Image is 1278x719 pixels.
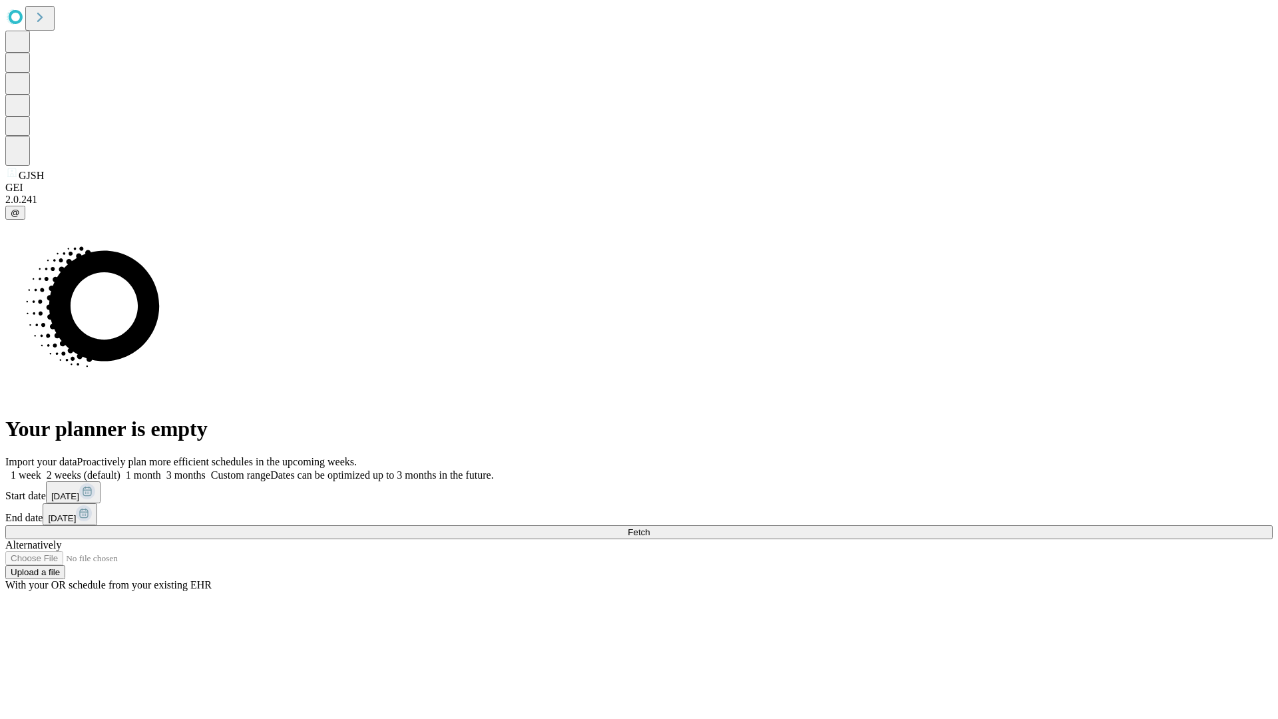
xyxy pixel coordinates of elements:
span: @ [11,208,20,218]
span: Alternatively [5,539,61,551]
span: 1 week [11,469,41,481]
span: Fetch [628,527,650,537]
span: [DATE] [48,513,76,523]
div: 2.0.241 [5,194,1273,206]
div: End date [5,503,1273,525]
div: GEI [5,182,1273,194]
div: Start date [5,481,1273,503]
span: Import your data [5,456,77,467]
button: Fetch [5,525,1273,539]
span: With your OR schedule from your existing EHR [5,579,212,591]
span: [DATE] [51,491,79,501]
span: Dates can be optimized up to 3 months in the future. [270,469,493,481]
h1: Your planner is empty [5,417,1273,441]
span: 1 month [126,469,161,481]
span: Custom range [211,469,270,481]
span: 2 weeks (default) [47,469,120,481]
span: Proactively plan more efficient schedules in the upcoming weeks. [77,456,357,467]
button: [DATE] [43,503,97,525]
span: GJSH [19,170,44,181]
span: 3 months [166,469,206,481]
button: Upload a file [5,565,65,579]
button: @ [5,206,25,220]
button: [DATE] [46,481,101,503]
